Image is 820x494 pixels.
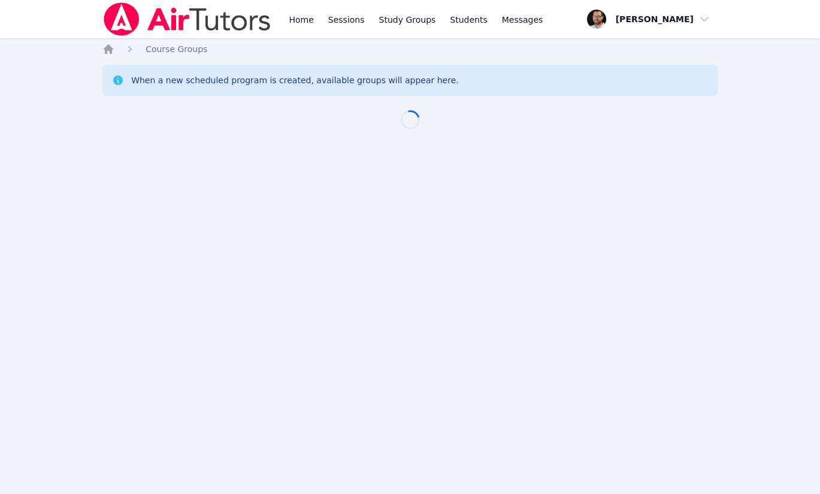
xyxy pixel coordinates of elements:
[102,43,718,55] nav: Breadcrumb
[146,44,207,54] span: Course Groups
[146,43,207,55] a: Course Groups
[102,2,272,36] img: Air Tutors
[502,14,543,26] span: Messages
[131,74,459,86] div: When a new scheduled program is created, available groups will appear here.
